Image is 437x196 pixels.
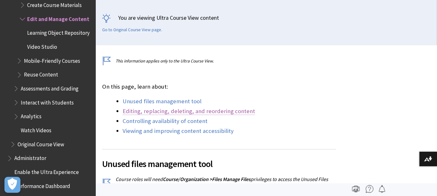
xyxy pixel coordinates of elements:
[18,139,64,148] span: Original Course View
[352,185,360,193] img: Print
[102,58,336,64] p: This information applies only to the Ultra Course View.
[378,185,386,193] img: Follow this page
[102,14,431,22] p: You are viewing Ultra Course View content
[14,153,46,162] span: Administrator
[27,41,57,50] span: Video Studio
[123,117,207,125] a: Controlling availability of content
[21,125,51,134] span: Watch Videos
[366,185,373,193] img: More help
[123,107,255,115] a: Editing, replacing, deleting, and reordering content
[102,83,336,91] p: On this page, learn about:
[14,167,79,175] span: Enable the Ultra Experience
[24,55,80,64] span: Mobile-Friendly Courses
[14,181,70,189] span: Performance Dashboard
[123,98,201,105] a: Unused files management tool
[102,157,336,171] span: Unused files management tool
[163,176,251,182] span: Course/Organization >Files Manage Files
[24,69,58,78] span: Reuse Content
[21,83,79,92] span: Assessments and Grading
[27,14,89,22] span: Edit and Manage Content
[21,111,41,120] span: Analytics
[27,28,90,36] span: Learning Object Repository
[102,176,336,190] p: Course roles will need privileges to access the Unused Files tool.
[21,97,74,106] span: Interact with Students
[123,127,234,135] a: Viewing and improving content accessibility
[102,27,162,33] a: Go to Original Course View page.
[4,177,20,193] button: Open Preferences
